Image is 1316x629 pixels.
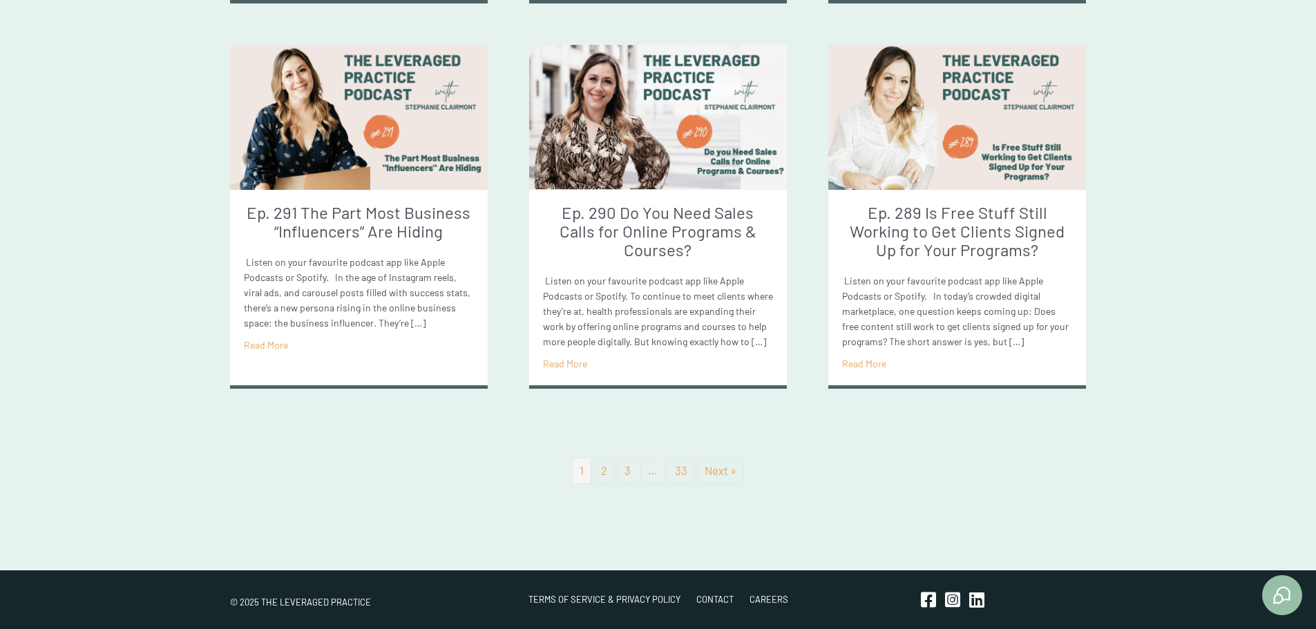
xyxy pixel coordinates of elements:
[850,202,1065,260] a: Ep. 289 Is Free Stuff Still Working to Get Clients Signed Up for Your Programs?
[244,338,288,353] a: Read More
[543,356,587,371] a: Read More
[543,273,773,349] p: Listen on your favourite podcast app like Apple Podcasts or Spotify. To continue to meet clients ...
[750,594,788,605] a: Careers
[696,594,734,605] a: Contact
[617,458,638,484] a: 3
[230,594,497,612] p: © 2025 The Leveraged Practice
[667,458,695,484] a: 33
[640,458,665,484] span: …
[560,202,756,260] a: Ep. 290 Do You Need Sales Calls for Online Programs & Courses?
[842,273,1072,349] p: Listen on your favourite podcast app like Apple Podcasts or Spotify. In today’s crowded digital m...
[572,458,591,484] span: 1
[842,356,886,371] a: Read More
[593,458,615,484] a: 2
[247,202,470,241] a: Ep. 291 The Part Most Business “Influencers” Are Hiding
[244,255,474,331] p: Listen on your favourite podcast app like Apple Podcasts or Spotify. In the age of Instagram reel...
[697,458,744,484] a: Next »
[528,594,680,605] a: Terms of Service & Privacy Policy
